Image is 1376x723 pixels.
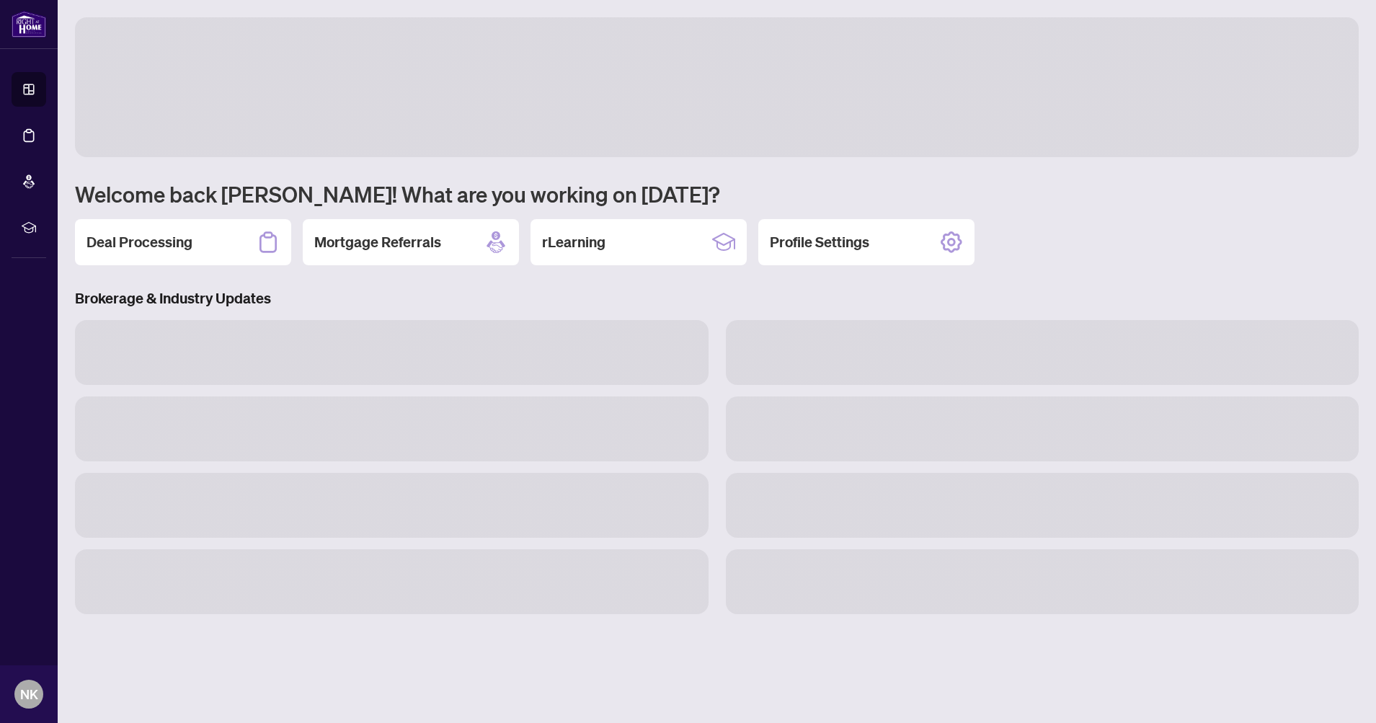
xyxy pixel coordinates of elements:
span: NK [20,684,38,704]
h2: rLearning [542,232,605,252]
h2: Deal Processing [86,232,192,252]
img: logo [12,11,46,37]
h2: Mortgage Referrals [314,232,441,252]
h1: Welcome back [PERSON_NAME]! What are you working on [DATE]? [75,180,1359,208]
h3: Brokerage & Industry Updates [75,288,1359,309]
h2: Profile Settings [770,232,869,252]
